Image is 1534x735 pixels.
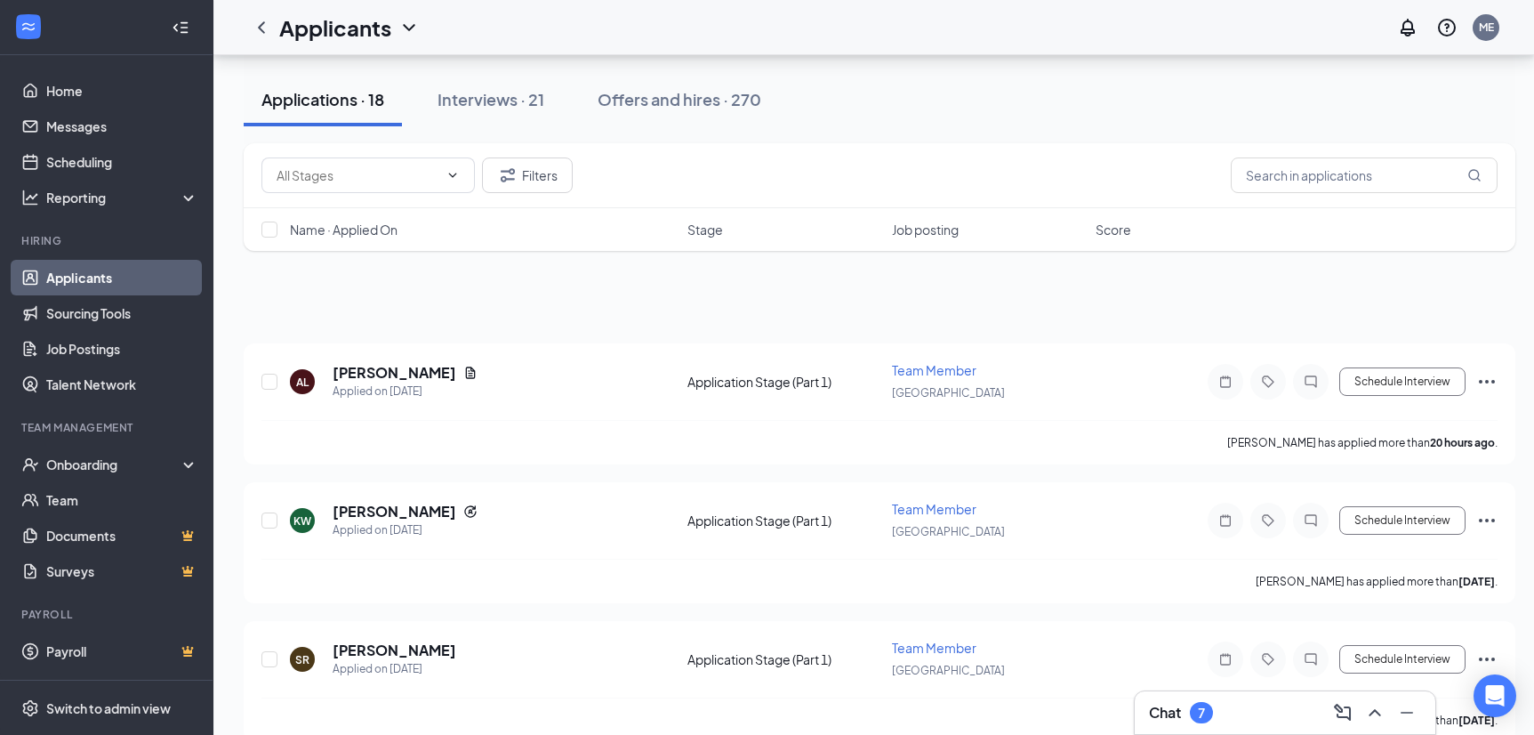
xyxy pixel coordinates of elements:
[295,652,309,667] div: SR
[892,664,1005,677] span: [GEOGRAPHIC_DATA]
[892,362,976,378] span: Team Member
[687,512,881,529] div: Application Stage (Part 1)
[1149,703,1181,723] h3: Chat
[290,221,398,238] span: Name · Applied On
[892,525,1005,538] span: [GEOGRAPHIC_DATA]
[46,456,183,473] div: Onboarding
[333,660,456,678] div: Applied on [DATE]
[446,168,460,182] svg: ChevronDown
[172,19,189,36] svg: Collapse
[261,88,384,110] div: Applications · 18
[21,420,195,435] div: Team Management
[277,166,438,185] input: All Stages
[598,88,761,110] div: Offers and hires · 270
[463,366,478,380] svg: Document
[1397,17,1418,38] svg: Notifications
[46,73,198,109] a: Home
[1393,699,1421,727] button: Minimize
[279,12,391,43] h1: Applicants
[1300,375,1321,389] svg: ChatInactive
[21,456,39,473] svg: UserCheck
[1436,17,1458,38] svg: QuestionInfo
[46,699,171,717] div: Switch to admin view
[46,189,199,206] div: Reporting
[46,331,198,367] a: Job Postings
[46,518,198,553] a: DocumentsCrown
[687,650,881,668] div: Application Stage (Part 1)
[1257,375,1279,389] svg: Tag
[1300,652,1321,666] svg: ChatInactive
[1257,652,1279,666] svg: Tag
[892,640,976,656] span: Team Member
[46,144,198,180] a: Scheduling
[1215,513,1236,528] svg: Note
[1215,375,1236,389] svg: Note
[1430,436,1495,449] b: 20 hours ago
[398,17,420,38] svg: ChevronDown
[1257,513,1279,528] svg: Tag
[1476,371,1498,392] svg: Ellipses
[251,17,272,38] svg: ChevronLeft
[46,260,198,295] a: Applicants
[1339,645,1466,674] button: Schedule Interview
[892,221,959,238] span: Job posting
[1339,367,1466,396] button: Schedule Interview
[438,88,544,110] div: Interviews · 21
[1339,506,1466,535] button: Schedule Interview
[46,482,198,518] a: Team
[20,18,37,36] svg: WorkstreamLogo
[1467,168,1482,182] svg: MagnifyingGlass
[21,233,195,248] div: Hiring
[293,513,311,529] div: KW
[1476,510,1498,531] svg: Ellipses
[1198,706,1205,721] div: 7
[892,501,976,517] span: Team Member
[1332,702,1353,723] svg: ComposeMessage
[46,553,198,589] a: SurveysCrown
[482,157,573,193] button: Filter Filters
[1256,574,1498,589] p: [PERSON_NAME] has applied more than .
[1215,652,1236,666] svg: Note
[1479,20,1494,35] div: ME
[1396,702,1418,723] svg: Minimize
[1364,702,1385,723] svg: ChevronUp
[333,383,478,400] div: Applied on [DATE]
[1231,157,1498,193] input: Search in applications
[463,505,478,519] svg: Reapply
[21,607,195,622] div: Payroll
[333,521,478,539] div: Applied on [DATE]
[333,641,456,660] h5: [PERSON_NAME]
[46,367,198,402] a: Talent Network
[1458,714,1495,727] b: [DATE]
[892,386,1005,400] span: [GEOGRAPHIC_DATA]
[296,375,309,390] div: AL
[1474,674,1516,717] div: Open Intercom Messenger
[687,373,881,391] div: Application Stage (Part 1)
[46,634,198,669] a: PayrollCrown
[1329,699,1357,727] button: ComposeMessage
[1458,575,1495,588] b: [DATE]
[333,363,456,383] h5: [PERSON_NAME]
[497,165,518,186] svg: Filter
[21,189,39,206] svg: Analysis
[333,502,456,521] h5: [PERSON_NAME]
[1096,221,1131,238] span: Score
[46,109,198,144] a: Messages
[1476,649,1498,670] svg: Ellipses
[1361,699,1389,727] button: ChevronUp
[1227,435,1498,450] p: [PERSON_NAME] has applied more than .
[1300,513,1321,528] svg: ChatInactive
[46,295,198,331] a: Sourcing Tools
[687,221,723,238] span: Stage
[21,699,39,717] svg: Settings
